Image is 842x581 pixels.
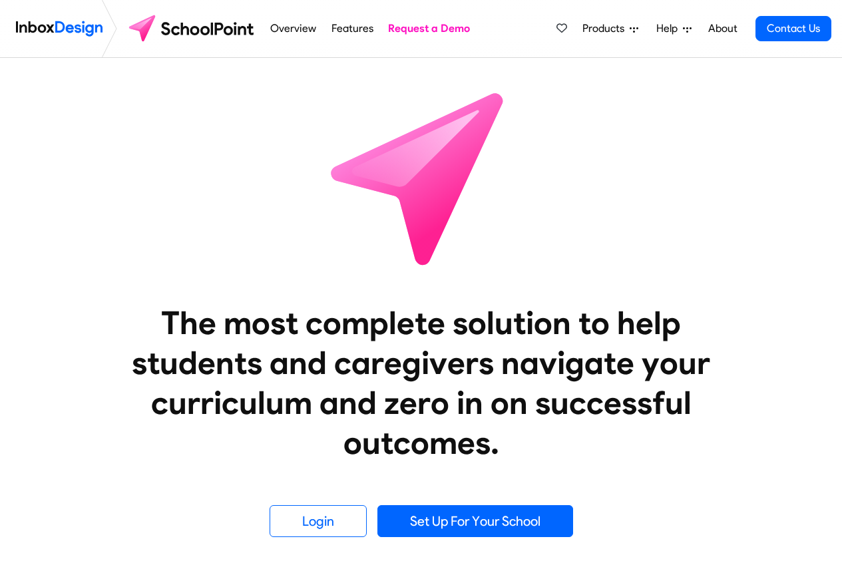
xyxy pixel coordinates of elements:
[651,15,697,42] a: Help
[105,303,737,463] heading: The most complete solution to help students and caregivers navigate your curriculum and zero in o...
[270,505,367,537] a: Login
[327,15,377,42] a: Features
[385,15,474,42] a: Request a Demo
[267,15,320,42] a: Overview
[704,15,741,42] a: About
[656,21,683,37] span: Help
[577,15,644,42] a: Products
[582,21,630,37] span: Products
[302,58,541,297] img: icon_schoolpoint.svg
[122,13,263,45] img: schoolpoint logo
[755,16,831,41] a: Contact Us
[377,505,573,537] a: Set Up For Your School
